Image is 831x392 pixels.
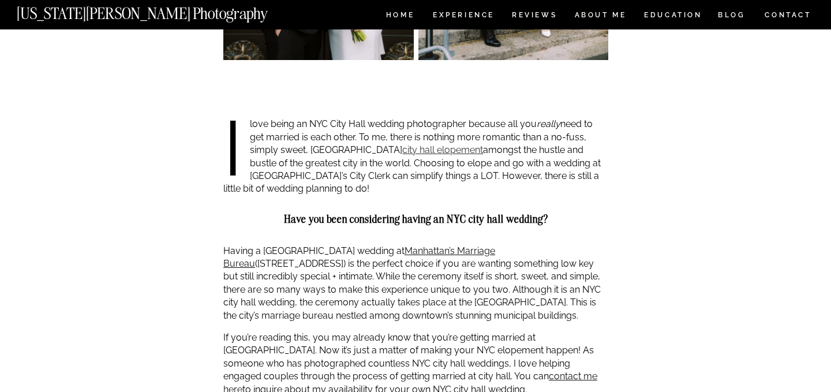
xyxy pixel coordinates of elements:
[223,245,608,322] p: Having a [GEOGRAPHIC_DATA] wedding at ([STREET_ADDRESS]) is the perfect choice if you are wanting...
[537,118,560,129] em: really
[223,118,608,195] p: I love being an NYC City Hall wedding photographer because all you need to get married is each ot...
[574,12,627,21] a: ABOUT ME
[643,12,703,21] a: EDUCATION
[433,12,493,21] a: Experience
[384,12,417,21] a: HOME
[17,6,306,16] a: [US_STATE][PERSON_NAME] Photography
[512,12,555,21] a: REVIEWS
[718,12,746,21] a: BLOG
[402,144,483,155] a: city hall elopement
[764,9,812,21] a: CONTACT
[284,212,548,226] strong: Have you been considering having an NYC city hall wedding?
